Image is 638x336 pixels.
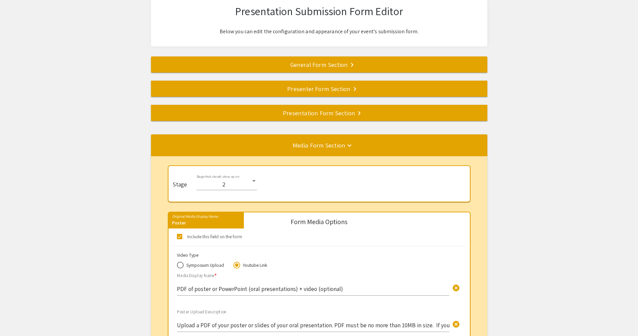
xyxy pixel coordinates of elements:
mat-expansion-panel-header: General Form Section [151,56,487,73]
h2: Presentation Submission Form Editor [156,5,482,17]
mat-icon: keyboard_arrow_down [345,141,353,150]
button: Clear [449,317,463,331]
mat-label: Original Media Display Name: [168,212,219,219]
span: cancel [452,320,460,328]
div: Presentation Form Section [151,108,487,118]
h5: Form Media Options [291,218,347,226]
div: Media Form Section [151,140,487,150]
mat-label: Stage [173,181,187,188]
span: Symposium Upload [184,262,224,268]
input: Display name [177,285,449,293]
mat-expansion-panel-header: Presentation Form Section [151,105,487,121]
mat-expansion-panel-header: Presenter Form Section [151,81,487,97]
mat-label: Video Type [177,252,198,258]
div: Poster [168,219,244,228]
div: General Form Section [151,60,487,69]
mat-expansion-panel-header: Media Form Section [151,134,487,156]
input: Description [177,321,449,329]
mat-icon: keyboard_arrow_right [348,61,356,69]
span: cancel [452,284,460,292]
mat-icon: keyboard_arrow_right [355,109,363,117]
span: 2 [222,180,225,188]
button: Clear [449,281,463,294]
mat-icon: keyboard_arrow_right [351,85,359,93]
div: Presenter Form Section [151,84,487,93]
iframe: Chat [5,306,29,331]
span: Include this field on the form [187,233,242,241]
p: Below you can edit the configuration and appearance of your event's submission form. [156,28,482,36]
span: Youtube Link [240,262,267,268]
